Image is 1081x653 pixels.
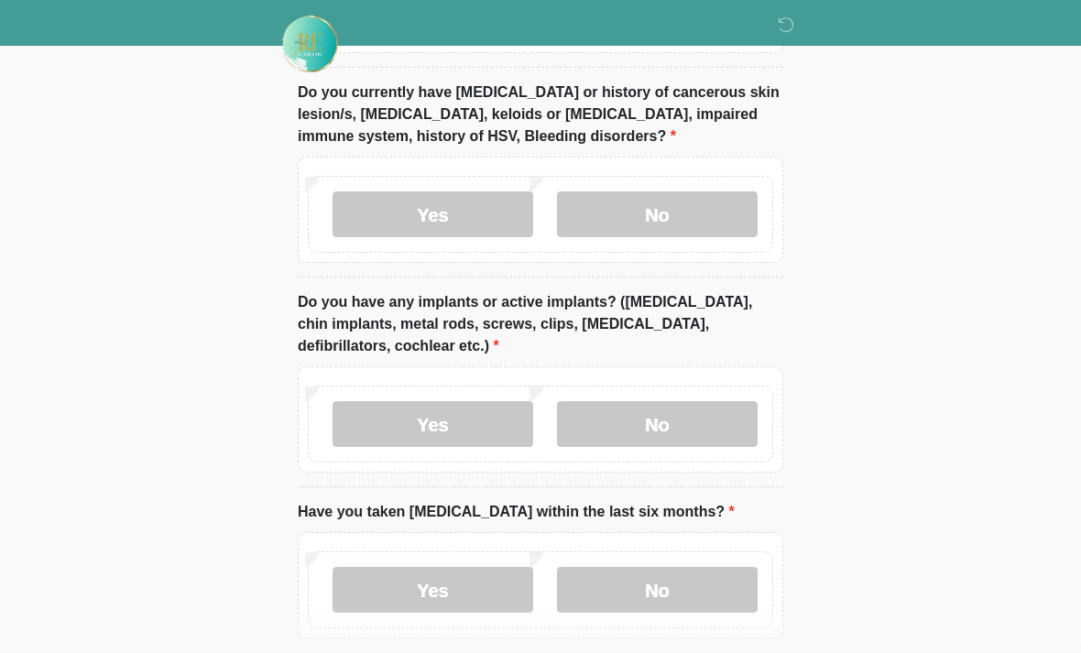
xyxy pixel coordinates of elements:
[557,191,758,237] label: No
[298,82,783,147] label: Do you currently have [MEDICAL_DATA] or history of cancerous skin lesion/s, [MEDICAL_DATA], keloi...
[557,401,758,447] label: No
[298,291,783,357] label: Do you have any implants or active implants? ([MEDICAL_DATA], chin implants, metal rods, screws, ...
[333,191,533,237] label: Yes
[333,567,533,613] label: Yes
[298,501,735,523] label: Have you taken [MEDICAL_DATA] within the last six months?
[279,14,340,74] img: Rehydrate Aesthetics & Wellness Logo
[333,401,533,447] label: Yes
[557,567,758,613] label: No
